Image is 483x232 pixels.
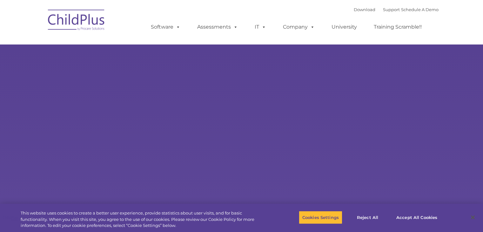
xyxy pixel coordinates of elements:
button: Accept All Cookies [393,211,441,224]
a: Company [277,21,321,33]
img: ChildPlus by Procare Solutions [45,5,108,37]
font: | [354,7,439,12]
button: Cookies Settings [299,211,342,224]
a: IT [248,21,272,33]
a: Support [383,7,400,12]
div: This website uses cookies to create a better user experience, provide statistics about user visit... [21,210,266,229]
button: Reject All [348,211,387,224]
a: Training Scramble!! [367,21,428,33]
a: Download [354,7,375,12]
a: University [325,21,363,33]
a: Assessments [191,21,244,33]
a: Software [144,21,187,33]
button: Close [466,210,480,224]
a: Schedule A Demo [401,7,439,12]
